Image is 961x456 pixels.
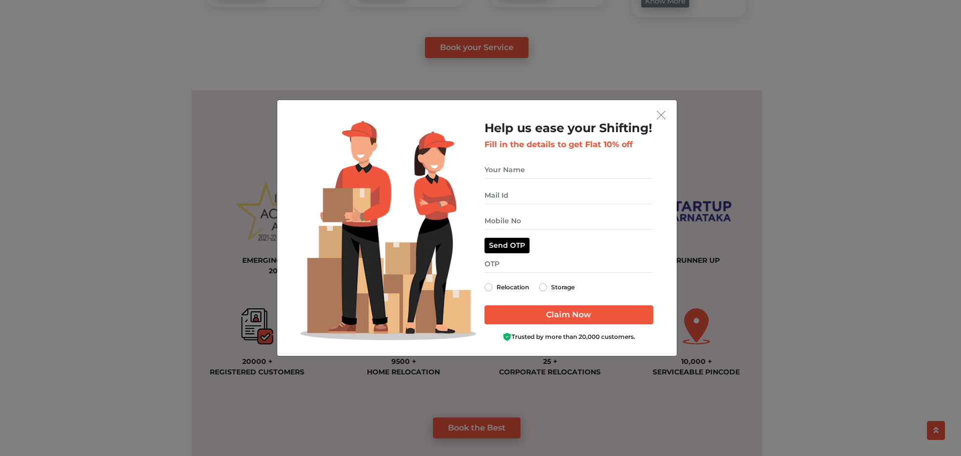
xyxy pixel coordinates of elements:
[485,187,653,204] input: Mail Id
[503,332,512,341] img: Boxigo Customer Shield
[485,238,530,253] button: Send OTP
[300,121,476,340] img: Lead Welcome Image
[485,305,653,324] input: Claim Now
[657,111,666,120] img: exit
[497,281,529,293] label: Relocation
[485,212,653,230] input: Mobile No
[485,332,653,342] div: Trusted by more than 20,000 customers.
[485,121,653,136] h2: Help us ease your Shifting!
[485,255,653,273] input: OTP
[485,161,653,179] input: Your Name
[485,140,653,149] h3: Fill in the details to get Flat 10% off
[551,281,575,293] label: Storage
